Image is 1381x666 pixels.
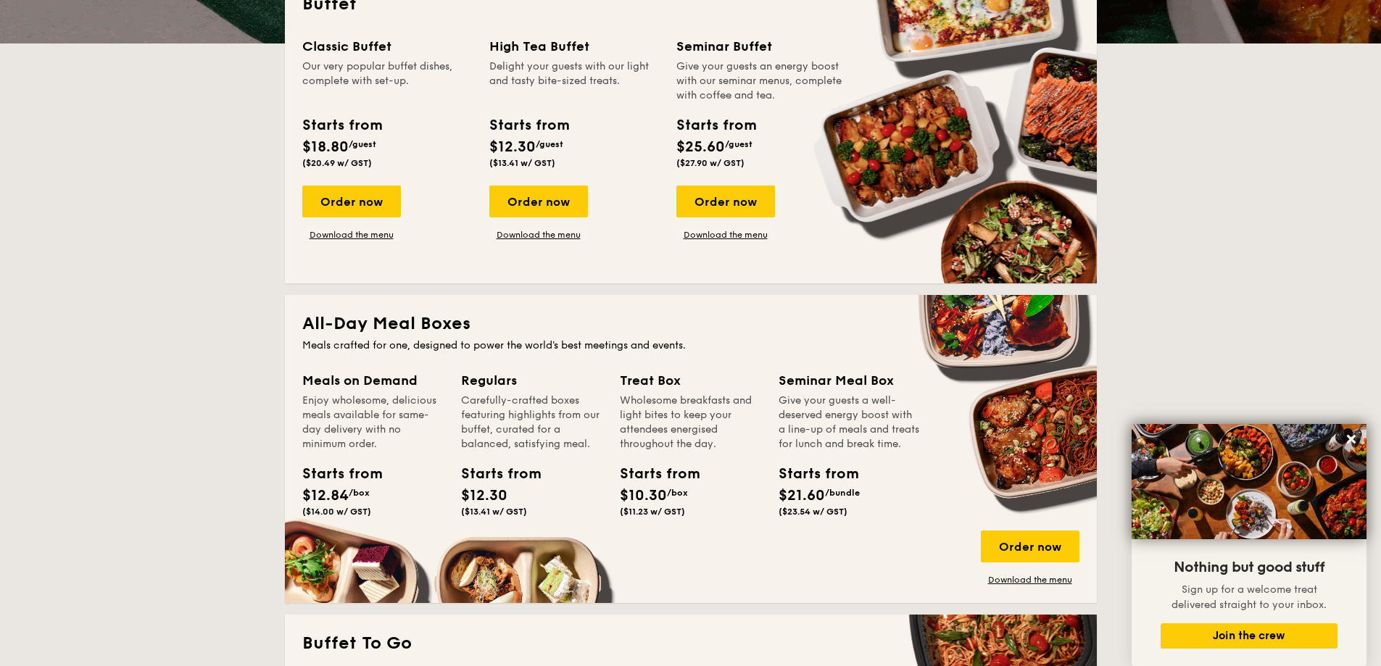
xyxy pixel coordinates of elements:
div: Seminar Buffet [676,36,846,57]
img: DSC07876-Edit02-Large.jpeg [1132,424,1367,539]
div: Starts from [676,115,755,136]
span: /guest [725,139,752,149]
span: /box [667,488,688,498]
div: High Tea Buffet [489,36,659,57]
div: Starts from [302,115,381,136]
span: ($13.41 w/ GST) [461,507,527,517]
div: Our very popular buffet dishes, complete with set-up. [302,59,472,103]
span: $18.80 [302,138,349,156]
span: ($13.41 w/ GST) [489,158,555,168]
div: Meals on Demand [302,370,444,391]
span: $12.30 [489,138,536,156]
span: ($11.23 w/ GST) [620,507,685,517]
div: Classic Buffet [302,36,472,57]
button: Join the crew [1161,623,1338,649]
div: Order now [489,186,588,217]
h2: Buffet To Go [302,632,1079,655]
div: Starts from [489,115,568,136]
div: Delight your guests with our light and tasty bite-sized treats. [489,59,659,103]
div: Order now [676,186,775,217]
span: /bundle [825,488,860,498]
div: Starts from [620,463,685,485]
span: ($14.00 w/ GST) [302,507,371,517]
div: Starts from [779,463,844,485]
span: $25.60 [676,138,725,156]
div: Seminar Meal Box [779,370,920,391]
div: Give your guests a well-deserved energy boost with a line-up of meals and treats for lunch and br... [779,394,920,451]
div: Regulars [461,370,602,391]
span: Nothing but good stuff [1174,559,1324,576]
a: Download the menu [981,574,1079,586]
span: /guest [349,139,376,149]
a: Download the menu [489,229,588,241]
span: Sign up for a welcome treat delivered straight to your inbox. [1171,583,1327,611]
div: Order now [981,530,1079,562]
div: Enjoy wholesome, delicious meals available for same-day delivery with no minimum order. [302,394,444,451]
span: $10.30 [620,487,667,504]
div: Meals crafted for one, designed to power the world's best meetings and events. [302,338,1079,353]
div: Starts from [302,463,368,485]
h2: All-Day Meal Boxes [302,312,1079,336]
span: ($23.54 w/ GST) [779,507,847,517]
div: Carefully-crafted boxes featuring highlights from our buffet, curated for a balanced, satisfying ... [461,394,602,451]
span: ($20.49 w/ GST) [302,158,372,168]
a: Download the menu [302,229,401,241]
button: Close [1340,428,1363,451]
span: $21.60 [779,487,825,504]
span: ($27.90 w/ GST) [676,158,745,168]
div: Give your guests an energy boost with our seminar menus, complete with coffee and tea. [676,59,846,103]
span: $12.30 [461,487,507,504]
span: $12.84 [302,487,349,504]
a: Download the menu [676,229,775,241]
span: /guest [536,139,563,149]
div: Treat Box [620,370,761,391]
div: Order now [302,186,401,217]
div: Starts from [461,463,526,485]
span: /box [349,488,370,498]
div: Wholesome breakfasts and light bites to keep your attendees energised throughout the day. [620,394,761,451]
